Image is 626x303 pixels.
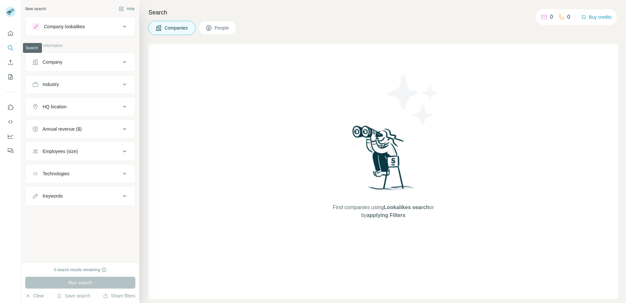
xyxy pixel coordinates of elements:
[567,13,570,21] p: 0
[26,121,135,137] button: Annual revenue ($)
[581,12,612,22] button: Buy credits
[43,81,59,88] div: Industry
[26,54,135,70] button: Company
[43,59,62,65] div: Company
[26,143,135,159] button: Employees (size)
[43,193,63,199] div: Keywords
[43,148,78,155] div: Employees (size)
[384,205,429,210] span: Lookalikes search
[25,292,44,299] button: Clear
[331,204,436,219] span: Find companies using or by
[367,212,405,218] span: applying Filters
[26,166,135,182] button: Technologies
[43,126,82,132] div: Annual revenue ($)
[5,42,16,54] button: Search
[25,43,135,49] p: Company information
[103,292,135,299] button: Share filters
[57,292,90,299] button: Save search
[43,170,69,177] div: Technologies
[5,56,16,68] button: Enrich CSV
[5,71,16,83] button: My lists
[114,4,139,14] button: Hide
[165,25,188,31] span: Companies
[215,25,230,31] span: People
[5,116,16,128] button: Use Surfe API
[26,188,135,204] button: Keywords
[26,19,135,34] button: Company lookalikes
[550,13,553,21] p: 0
[26,76,135,92] button: Industry
[5,145,16,157] button: Feedback
[43,103,67,110] div: HQ location
[26,99,135,115] button: HQ location
[5,28,16,39] button: Quick start
[383,70,442,129] img: Surfe Illustration - Stars
[148,8,618,17] h4: Search
[44,23,85,30] div: Company lookalikes
[5,101,16,113] button: Use Surfe on LinkedIn
[25,6,46,12] div: New search
[54,267,107,273] div: 0 search results remaining
[349,124,418,197] img: Surfe Illustration - Woman searching with binoculars
[5,130,16,142] button: Dashboard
